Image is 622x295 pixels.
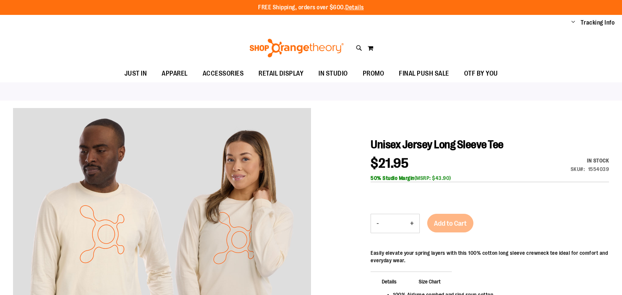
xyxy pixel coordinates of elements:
span: PROMO [363,65,384,82]
a: IN STUDIO [311,65,355,82]
span: $21.95 [371,156,409,171]
div: Availability [571,157,609,164]
span: RETAIL DISPLAY [258,65,304,82]
a: Details [345,4,364,11]
a: OTF BY YOU [457,65,505,82]
span: ACCESSORIES [203,65,244,82]
span: Details [371,272,408,291]
a: RETAIL DISPLAY [251,65,311,82]
strong: SKU [571,166,585,172]
button: Increase product quantity [404,214,419,233]
a: ACCESSORIES [195,65,251,82]
a: FINAL PUSH SALE [391,65,457,82]
span: Size Chart [407,272,452,291]
a: APPAREL [154,65,195,82]
img: Shop Orangetheory [248,39,345,57]
a: JUST IN [117,65,155,82]
a: PROMO [355,65,392,82]
input: Product quantity [384,215,404,232]
span: Unisex Jersey Long Sleeve Tee [371,138,504,151]
span: JUST IN [124,65,147,82]
button: Decrease product quantity [371,214,384,233]
div: (MSRP: $43.90) [371,174,609,182]
span: IN STUDIO [318,65,348,82]
div: In stock [571,157,609,164]
a: Tracking Info [581,19,615,27]
b: 50% Studio Margin [371,175,415,181]
button: Account menu [571,19,575,26]
div: 1554039 [588,165,609,173]
p: FREE Shipping, orders over $600. [258,3,364,12]
span: APPAREL [162,65,188,82]
div: Easily elevate your spring layers with this 100% cotton long sleeve crewneck tee ideal for comfor... [371,249,609,264]
span: OTF BY YOU [464,65,498,82]
span: FINAL PUSH SALE [399,65,449,82]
